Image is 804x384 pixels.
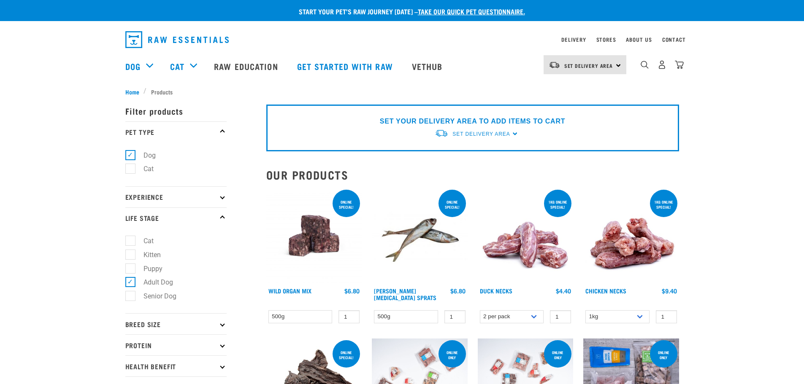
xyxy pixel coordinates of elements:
a: Contact [662,38,686,41]
p: Protein [125,334,227,355]
label: Kitten [130,250,164,260]
div: $9.40 [662,287,677,294]
label: Senior Dog [130,291,180,301]
a: take our quick pet questionnaire. [418,9,525,13]
div: 1kg online special! [650,196,677,213]
a: About Us [626,38,652,41]
a: Raw Education [206,49,288,83]
nav: breadcrumbs [125,87,679,96]
div: $4.40 [556,287,571,294]
img: van-moving.png [549,61,560,69]
p: SET YOUR DELIVERY AREA TO ADD ITEMS TO CART [380,116,565,126]
div: $6.80 [450,287,466,294]
a: Home [125,87,144,96]
label: Adult Dog [130,277,176,287]
a: Duck Necks [480,289,512,292]
div: online only [650,346,677,364]
p: Experience [125,186,227,207]
span: Set Delivery Area [452,131,510,137]
a: Get started with Raw [289,49,403,83]
img: user.png [658,60,666,69]
img: home-icon-1@2x.png [641,61,649,69]
div: Online Only [544,346,571,364]
img: Jack Mackarel Sparts Raw Fish For Dogs [372,188,468,284]
div: ONLINE SPECIAL! [439,196,466,213]
div: ONLINE SPECIAL! [333,196,360,213]
img: home-icon@2x.png [675,60,684,69]
p: Life Stage [125,207,227,228]
input: 1 [550,310,571,323]
a: Wild Organ Mix [268,289,311,292]
img: Wild Organ Mix [266,188,362,284]
h2: Our Products [266,168,679,181]
nav: dropdown navigation [119,28,686,51]
p: Filter products [125,100,227,121]
div: 1kg online special! [544,196,571,213]
a: Cat [170,60,184,73]
label: Cat [130,236,157,246]
div: Online Only [439,346,466,364]
input: 1 [444,310,466,323]
a: [PERSON_NAME][MEDICAL_DATA] Sprats [374,289,436,299]
input: 1 [656,310,677,323]
div: $6.80 [344,287,360,294]
input: 1 [338,310,360,323]
a: Stores [596,38,616,41]
div: ONLINE SPECIAL! [333,346,360,364]
a: Dog [125,60,141,73]
img: van-moving.png [435,129,448,138]
img: Raw Essentials Logo [125,31,229,48]
span: Set Delivery Area [564,64,613,67]
p: Health Benefit [125,355,227,376]
a: Vethub [403,49,453,83]
img: Pile Of Chicken Necks For Pets [583,188,679,284]
img: Pile Of Duck Necks For Pets [478,188,574,284]
a: Delivery [561,38,586,41]
label: Cat [130,164,157,174]
label: Dog [130,150,159,161]
a: Chicken Necks [585,289,626,292]
span: Home [125,87,139,96]
p: Pet Type [125,121,227,142]
label: Puppy [130,263,166,274]
p: Breed Size [125,313,227,334]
